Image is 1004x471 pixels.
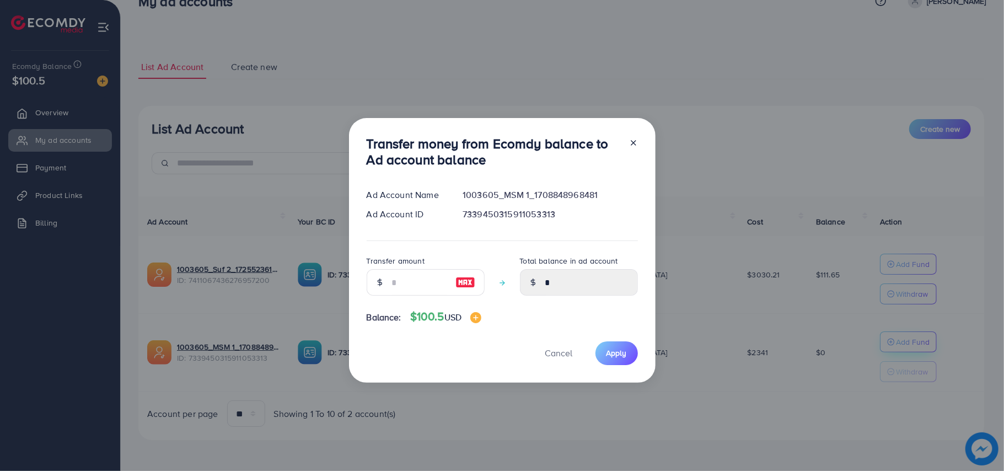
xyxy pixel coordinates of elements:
h3: Transfer money from Ecomdy balance to Ad account balance [367,136,620,168]
div: 1003605_MSM 1_1708848968481 [454,189,646,201]
button: Apply [595,341,638,365]
button: Cancel [531,341,587,365]
h4: $100.5 [410,310,481,324]
label: Transfer amount [367,255,425,266]
div: 7339450315911053313 [454,208,646,221]
div: Ad Account Name [358,189,454,201]
img: image [470,312,481,323]
img: image [455,276,475,289]
span: Balance: [367,311,401,324]
span: Cancel [545,347,573,359]
span: USD [444,311,461,323]
div: Ad Account ID [358,208,454,221]
label: Total balance in ad account [520,255,618,266]
span: Apply [606,347,627,358]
